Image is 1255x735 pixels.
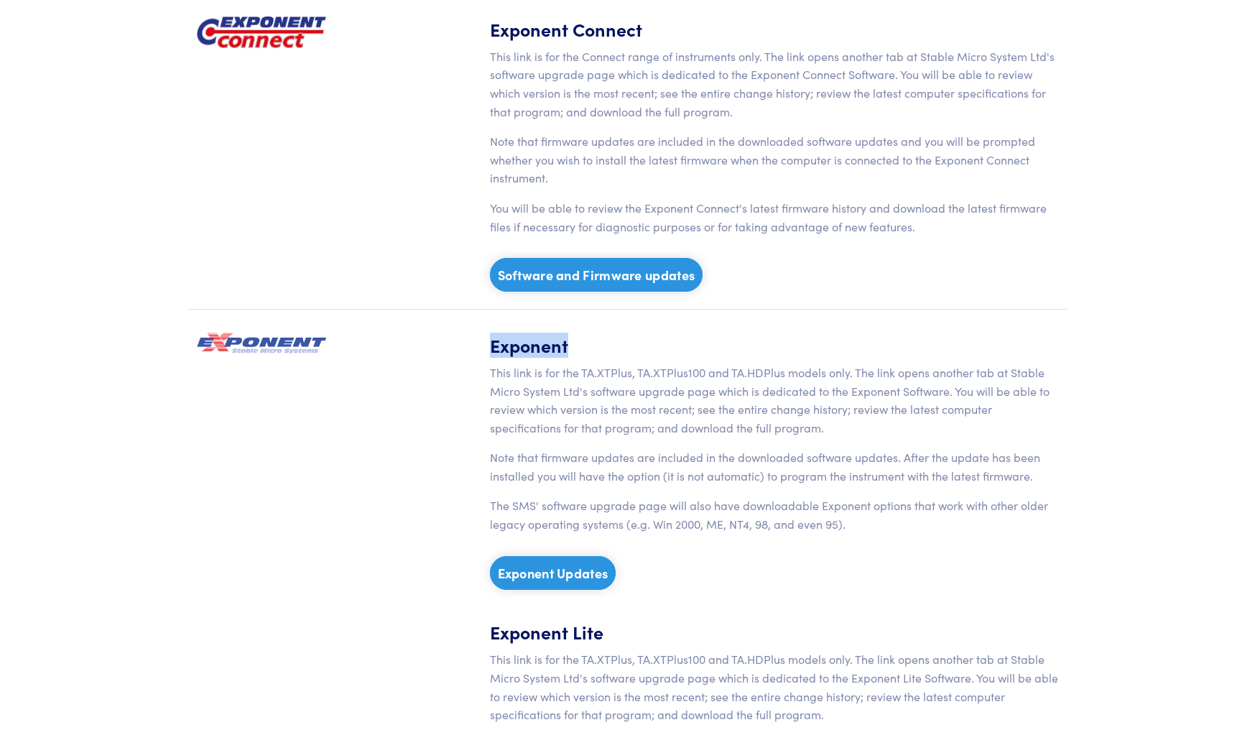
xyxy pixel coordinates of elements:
[490,132,1059,188] p: Note that firmware updates are included in the downloaded software updates and you will be prompt...
[490,47,1059,121] p: This link is for the Connect range of instruments only. The link opens another tab at Stable Micr...
[490,258,703,292] a: Software and Firmware updates
[490,448,1059,485] p: Note that firmware updates are included in the downloaded software updates. After the update has ...
[490,496,1059,533] p: The SMS' software upgrade page will also have downloadable Exponent options that work with other ...
[490,364,1059,437] p: This link is for the TA.XTPlus, TA.XTPlus100 and TA.HDPlus models only. The link opens another ta...
[490,619,1059,644] h5: Exponent Lite
[490,17,1059,42] h5: Exponent Connect
[490,650,1059,724] p: This link is for the TA.XTPlus, TA.XTPlus100 and TA.HDPlus models only. The link opens another ta...
[490,333,1059,358] h5: Exponent
[197,17,326,48] img: exponent-logo.png
[490,199,1059,236] p: You will be able to review the Exponent Connect's latest firmware history and download the latest...
[490,556,616,590] a: Exponent Updates
[197,333,326,353] img: exponent-logo-old.png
